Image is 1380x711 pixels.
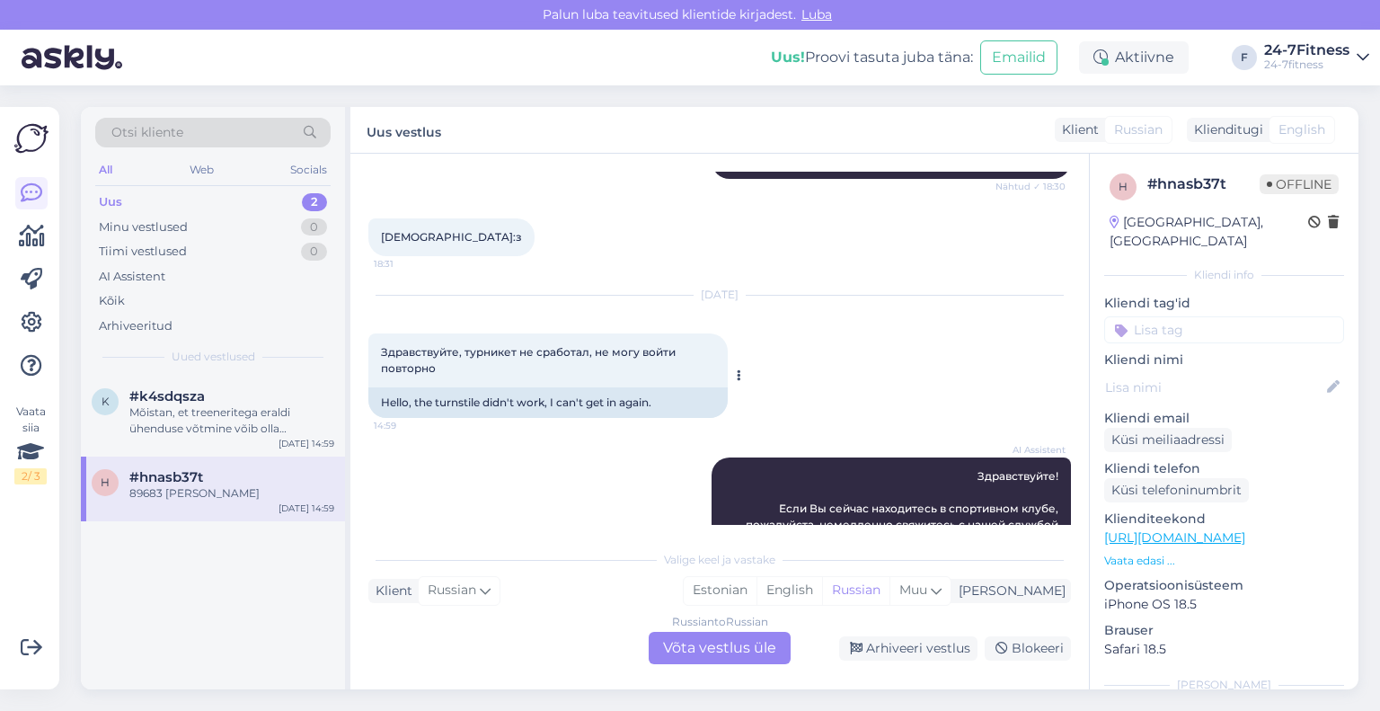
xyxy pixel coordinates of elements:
[980,40,1057,75] button: Emailid
[1104,595,1344,614] p: iPhone OS 18.5
[1104,621,1344,640] p: Brauser
[1105,378,1323,397] input: Lisa nimi
[822,577,889,604] div: Russian
[101,475,110,489] span: h
[1104,529,1245,546] a: [URL][DOMAIN_NAME]
[368,552,1071,568] div: Valige keel ja vastake
[1104,267,1344,283] div: Kliendi info
[368,287,1071,303] div: [DATE]
[279,437,334,450] div: [DATE] 14:59
[951,582,1066,600] div: [PERSON_NAME]
[1114,120,1163,139] span: Russian
[1104,640,1344,659] p: Safari 18.5
[367,118,441,142] label: Uus vestlus
[756,577,822,604] div: English
[1110,213,1308,251] div: [GEOGRAPHIC_DATA], [GEOGRAPHIC_DATA]
[1264,43,1369,72] a: 24-7Fitness24-7fitness
[839,636,977,661] div: Arhiveeri vestlus
[1278,120,1325,139] span: English
[301,218,327,236] div: 0
[1104,553,1344,569] p: Vaata edasi ...
[1264,58,1349,72] div: 24-7fitness
[1055,120,1099,139] div: Klient
[995,180,1066,193] span: Nähtud ✓ 18:30
[1104,294,1344,313] p: Kliendi tag'id
[796,6,837,22] span: Luba
[1104,351,1344,369] p: Kliendi nimi
[1232,45,1257,70] div: F
[99,292,125,310] div: Kõik
[899,582,927,598] span: Muu
[368,387,728,418] div: Hello, the turnstile didn't work, I can't get in again.
[381,345,678,375] span: Здравствуйте, турникет не сработал, не могу войти повторно
[95,158,116,182] div: All
[684,577,756,604] div: Estonian
[14,468,47,484] div: 2 / 3
[381,230,522,244] span: [DEMOGRAPHIC_DATA]:з
[99,193,122,211] div: Uus
[14,404,47,484] div: Vaata siia
[1104,316,1344,343] input: Lisa tag
[186,158,217,182] div: Web
[14,121,49,156] img: Askly Logo
[1104,428,1232,452] div: Küsi meiliaadressi
[1260,174,1339,194] span: Offline
[172,349,255,365] span: Uued vestlused
[998,443,1066,457] span: AI Assistent
[985,636,1071,661] div: Blokeeri
[1104,510,1344,529] p: Klienditeekond
[1104,677,1344,693] div: [PERSON_NAME]
[102,395,110,408] span: k
[99,317,172,335] div: Arhiveeritud
[771,49,805,66] b: Uus!
[374,257,441,271] span: 18:31
[1264,43,1349,58] div: 24-7Fitness
[111,123,183,142] span: Otsi kliente
[428,581,476,600] span: Russian
[771,47,973,68] div: Proovi tasuta juba täna:
[302,193,327,211] div: 2
[129,388,205,404] span: #k4sdqsza
[99,243,187,261] div: Tiimi vestlused
[368,582,412,600] div: Klient
[374,419,441,432] span: 14:59
[1187,120,1263,139] div: Klienditugi
[129,404,334,437] div: Mõistan, et treeneritega eraldi ühenduse võtmine võib olla aeganõudev. Kui soovite abi sobiva per...
[129,469,203,485] span: #hnasb37t
[129,485,334,502] div: 89683 [PERSON_NAME]
[287,158,331,182] div: Socials
[1104,459,1344,478] p: Kliendi telefon
[1104,478,1249,502] div: Küsi telefoninumbrit
[1104,576,1344,595] p: Operatsioonisüsteem
[1104,409,1344,428] p: Kliendi email
[1119,180,1128,193] span: h
[1079,41,1189,74] div: Aktiivne
[301,243,327,261] div: 0
[99,218,188,236] div: Minu vestlused
[1147,173,1260,195] div: # hnasb37t
[279,502,334,515] div: [DATE] 14:59
[99,268,165,286] div: AI Assistent
[649,632,791,664] div: Võta vestlus üle
[672,614,768,630] div: Russian to Russian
